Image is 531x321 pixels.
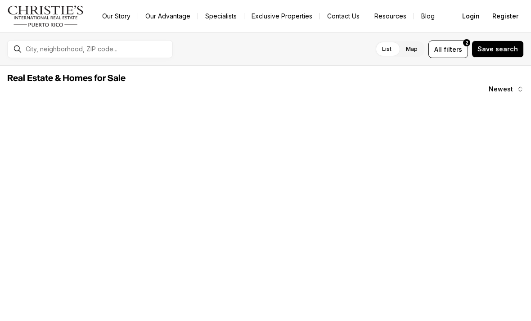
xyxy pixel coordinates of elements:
[489,86,513,93] span: Newest
[198,10,244,23] a: Specialists
[7,74,126,83] span: Real Estate & Homes for Sale
[492,13,518,20] span: Register
[367,10,414,23] a: Resources
[95,10,138,23] a: Our Story
[483,80,529,98] button: Newest
[244,10,319,23] a: Exclusive Properties
[444,45,462,54] span: filters
[399,41,425,57] label: Map
[7,5,84,27] img: logo
[457,7,485,25] button: Login
[428,41,468,58] button: Allfilters2
[472,41,524,58] button: Save search
[465,39,468,46] span: 2
[434,45,442,54] span: All
[320,10,367,23] button: Contact Us
[477,45,518,53] span: Save search
[414,10,442,23] a: Blog
[138,10,198,23] a: Our Advantage
[462,13,480,20] span: Login
[487,7,524,25] button: Register
[375,41,399,57] label: List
